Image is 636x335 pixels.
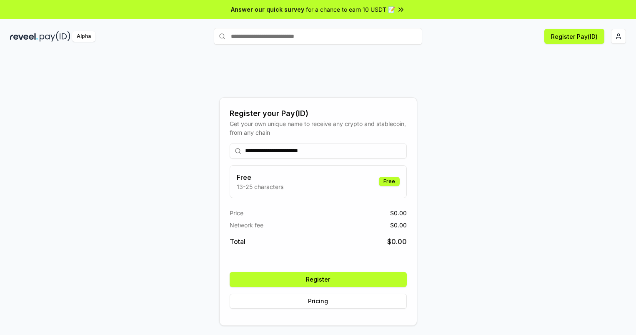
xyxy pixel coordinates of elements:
[72,31,95,42] div: Alpha
[230,221,263,229] span: Network fee
[237,172,283,182] h3: Free
[390,209,407,217] span: $ 0.00
[379,177,400,186] div: Free
[390,221,407,229] span: $ 0.00
[10,31,38,42] img: reveel_dark
[230,272,407,287] button: Register
[306,5,395,14] span: for a chance to earn 10 USDT 📝
[230,119,407,137] div: Get your own unique name to receive any crypto and stablecoin, from any chain
[230,294,407,309] button: Pricing
[230,209,243,217] span: Price
[544,29,604,44] button: Register Pay(ID)
[230,237,245,247] span: Total
[387,237,407,247] span: $ 0.00
[230,108,407,119] div: Register your Pay(ID)
[237,182,283,191] p: 13-25 characters
[231,5,304,14] span: Answer our quick survey
[40,31,70,42] img: pay_id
